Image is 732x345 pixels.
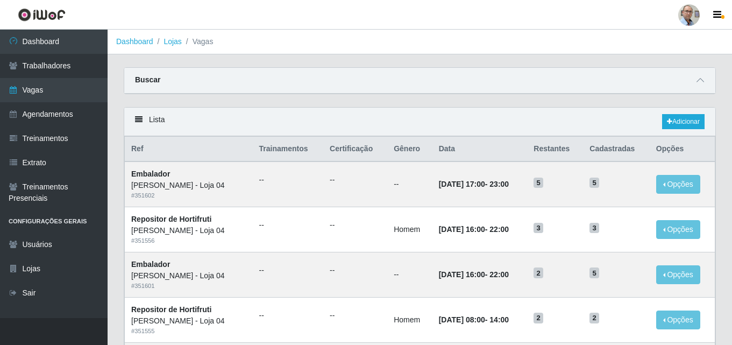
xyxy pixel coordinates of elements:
[131,225,246,236] div: [PERSON_NAME] - Loja 04
[387,207,432,252] td: Homem
[656,220,700,239] button: Opções
[589,223,599,234] span: 3
[116,37,153,46] a: Dashboard
[259,310,317,321] ul: --
[131,260,170,269] strong: Embalador
[650,137,715,162] th: Opções
[330,220,381,231] ul: --
[18,8,66,22] img: CoreUI Logo
[131,281,246,291] div: # 351601
[439,225,509,234] strong: -
[259,265,317,276] ul: --
[489,270,509,279] time: 22:00
[387,137,432,162] th: Gênero
[589,178,599,188] span: 5
[131,191,246,200] div: # 351602
[387,161,432,207] td: --
[534,313,543,323] span: 2
[164,37,181,46] a: Lojas
[656,175,700,194] button: Opções
[182,36,214,47] li: Vagas
[527,137,583,162] th: Restantes
[108,30,732,54] nav: breadcrumb
[135,75,160,84] strong: Buscar
[439,180,485,188] time: [DATE] 17:00
[589,267,599,278] span: 5
[323,137,387,162] th: Certificação
[534,178,543,188] span: 5
[131,180,246,191] div: [PERSON_NAME] - Loja 04
[131,236,246,245] div: # 351556
[439,315,485,324] time: [DATE] 08:00
[253,137,324,162] th: Trainamentos
[330,265,381,276] ul: --
[656,265,700,284] button: Opções
[439,270,509,279] strong: -
[124,108,715,136] div: Lista
[439,180,509,188] strong: -
[439,270,485,279] time: [DATE] 16:00
[489,315,509,324] time: 14:00
[131,327,246,336] div: # 351555
[439,315,509,324] strong: -
[125,137,253,162] th: Ref
[330,310,381,321] ul: --
[534,223,543,234] span: 3
[131,315,246,327] div: [PERSON_NAME] - Loja 04
[259,174,317,186] ul: --
[662,114,705,129] a: Adicionar
[589,313,599,323] span: 2
[330,174,381,186] ul: --
[583,137,650,162] th: Cadastradas
[259,220,317,231] ul: --
[131,270,246,281] div: [PERSON_NAME] - Loja 04
[534,267,543,278] span: 2
[439,225,485,234] time: [DATE] 16:00
[656,311,700,329] button: Opções
[387,297,432,342] td: Homem
[489,225,509,234] time: 22:00
[131,305,211,314] strong: Repositor de Hortifruti
[131,170,170,178] strong: Embalador
[432,137,528,162] th: Data
[131,215,211,223] strong: Repositor de Hortifruti
[489,180,509,188] time: 23:00
[387,252,432,297] td: --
